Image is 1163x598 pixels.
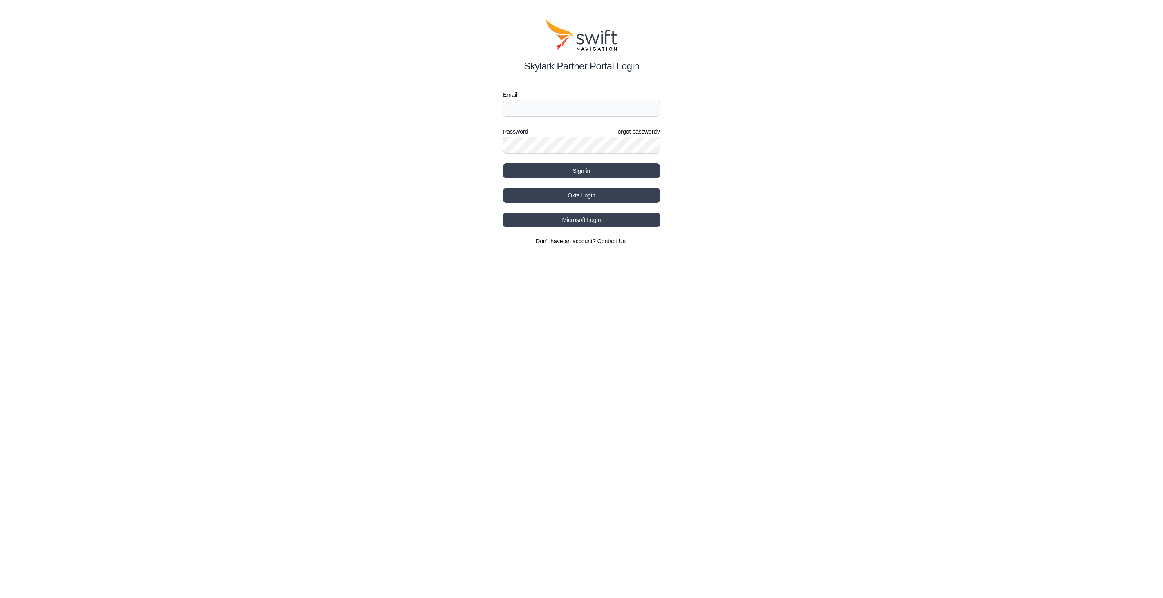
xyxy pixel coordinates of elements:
a: Forgot password? [614,128,660,136]
section: Don't have an account? [503,237,660,245]
label: Password [503,127,528,137]
a: Contact Us [597,238,626,244]
label: Email [503,90,660,100]
h2: Skylark Partner Portal Login [503,59,660,74]
button: Microsoft Login [503,213,660,227]
button: Sign in [503,163,660,178]
button: Okta Login [503,188,660,203]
